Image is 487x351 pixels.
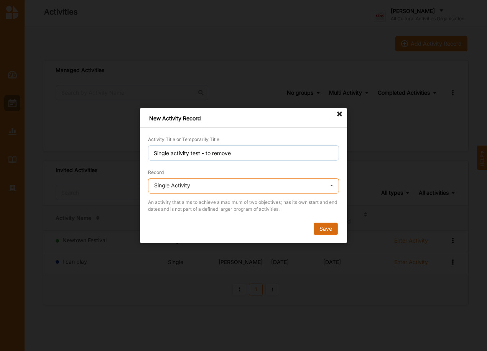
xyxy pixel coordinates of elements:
[148,199,339,213] div: An activity that aims to achieve a maximum of two objectives; has its own start and end dates and...
[314,223,338,235] button: Save
[148,169,164,175] label: Record
[140,108,347,128] div: New Activity Record
[148,136,219,143] label: Activity Title or Temporarily Title
[154,183,190,188] div: Single Activity
[148,145,339,161] input: Title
